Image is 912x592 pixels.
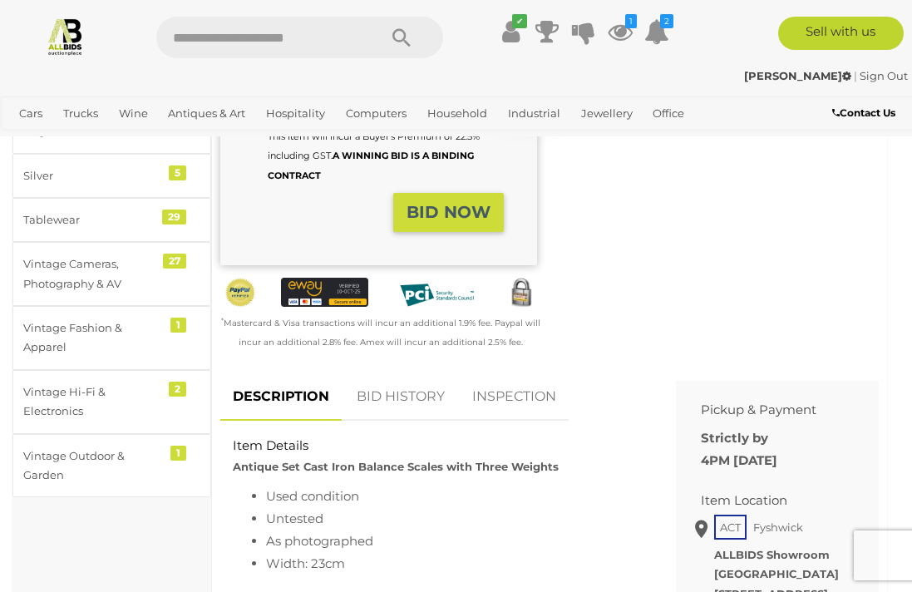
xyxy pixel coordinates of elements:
a: Wine [112,100,155,127]
a: Sports [12,127,60,155]
a: Vintage Fashion & Apparel 1 [12,306,211,370]
div: 27 [163,254,186,269]
a: Antiques & Art [161,100,252,127]
a: Trucks [57,100,105,127]
a: Cars [12,100,49,127]
img: Secured by Rapid SSL [505,278,537,309]
a: Jewellery [574,100,639,127]
a: 1 [608,17,633,47]
b: Strictly by 4PM [DATE] [701,430,777,468]
a: BID HISTORY [344,372,457,422]
a: INSPECTION [460,372,569,422]
strong: BID NOW [407,202,491,222]
span: ACT [714,515,747,540]
a: Sign Out [860,69,908,82]
strong: [PERSON_NAME] [744,69,851,82]
i: ✔ [512,14,527,28]
a: ✔ [498,17,523,47]
a: Tablewear 29 [12,198,211,242]
div: Vintage Cameras, Photography & AV [23,254,160,294]
div: 1 [170,446,186,461]
a: DESCRIPTION [220,372,342,422]
div: Silver [23,166,160,185]
a: [PERSON_NAME] [744,69,854,82]
h2: Item Details [233,439,638,453]
i: 2 [660,14,673,28]
img: eWAY Payment Gateway [281,278,368,307]
li: As photographed [266,530,638,552]
a: Hospitality [259,100,332,127]
strong: Antique Set Cast Iron Balance Scales with Three Weights [233,460,559,473]
i: 1 [625,14,637,28]
b: Contact Us [832,106,895,119]
a: Vintage Hi-Fi & Electronics 2 [12,370,211,434]
a: Sell with us [778,17,904,50]
a: Vintage Cameras, Photography & AV 27 [12,242,211,306]
li: Untested [266,507,638,530]
div: Vintage Fashion & Apparel [23,318,160,358]
small: This Item will incur a Buyer's Premium of 22.5% including GST. [268,131,480,181]
h2: Item Location [701,494,829,508]
button: Search [360,17,443,58]
a: Office [646,100,691,127]
img: Allbids.com.au [46,17,85,56]
a: Industrial [501,100,567,127]
li: Width: 23cm [266,552,638,575]
a: Silver 5 [12,154,211,198]
li: Used condition [266,485,638,507]
div: Tablewear [23,210,160,229]
span: | [854,69,857,82]
a: Contact Us [832,104,900,122]
div: Vintage Hi-Fi & Electronics [23,382,160,422]
a: 2 [644,17,669,47]
a: Household [421,100,494,127]
b: A WINNING BID IS A BINDING CONTRACT [268,150,474,180]
img: Official PayPal Seal [224,278,256,308]
a: Vintage Outdoor & Garden 1 [12,434,211,498]
div: 2 [169,382,186,397]
div: 29 [162,210,186,224]
a: Computers [339,100,413,127]
a: [GEOGRAPHIC_DATA] [67,127,199,155]
button: BID NOW [393,193,504,232]
span: Fyshwick [749,516,807,538]
div: Vintage Outdoor & Garden [23,446,160,486]
div: 1 [170,318,186,333]
strong: ALLBIDS Showroom [GEOGRAPHIC_DATA] [714,548,839,580]
h2: Pickup & Payment [701,403,829,417]
img: PCI DSS compliant [393,278,481,313]
div: 5 [169,165,186,180]
small: Mastercard & Visa transactions will incur an additional 1.9% fee. Paypal will incur an additional... [221,318,540,348]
